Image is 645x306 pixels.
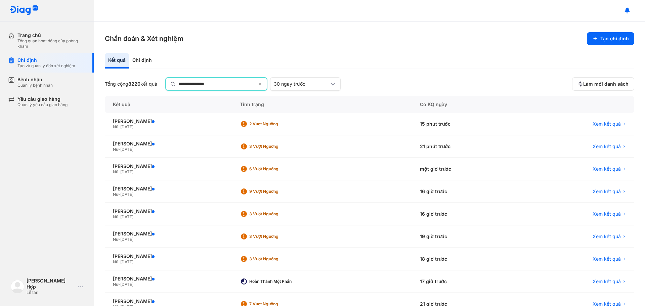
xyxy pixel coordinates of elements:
span: - [118,237,120,242]
div: [PERSON_NAME] [113,276,224,282]
div: Trang chủ [17,32,86,38]
div: 6 Vượt ngưỡng [249,166,303,172]
div: Kết quả [105,53,129,69]
div: Bệnh nhân [17,77,53,83]
div: Tình trạng [232,96,412,113]
div: 3 Vượt ngưỡng [249,211,303,217]
span: Nữ [113,214,118,219]
span: [DATE] [120,124,133,129]
img: logo [11,280,24,293]
span: Xem kết quả [593,143,621,149]
span: Xem kết quả [593,166,621,172]
span: - [118,259,120,264]
span: [DATE] [120,214,133,219]
span: Nữ [113,237,118,242]
button: Tạo chỉ định [587,32,634,45]
div: Hoàn thành một phần [249,279,303,284]
span: - [118,282,120,287]
div: 19 giờ trước [412,225,525,248]
div: [PERSON_NAME] Hợp [27,278,75,290]
div: 3 Vượt ngưỡng [249,256,303,262]
div: 2 Vượt ngưỡng [249,121,303,127]
span: Xem kết quả [593,211,621,217]
span: Xem kết quả [593,188,621,194]
span: - [118,147,120,152]
span: Làm mới danh sách [583,81,629,87]
div: Tổng cộng kết quả [105,81,157,87]
span: [DATE] [120,169,133,174]
span: - [118,169,120,174]
span: Nữ [113,124,118,129]
div: Quản lý yêu cầu giao hàng [17,102,68,107]
div: 17 giờ trước [412,270,525,293]
span: Nữ [113,147,118,152]
span: [DATE] [120,259,133,264]
div: 21 phút trước [412,135,525,158]
span: Nữ [113,169,118,174]
div: 30 ngày trước [274,81,329,87]
span: - [118,214,120,219]
div: Quản lý bệnh nhân [17,83,53,88]
div: Kết quả [105,96,232,113]
div: 15 phút trước [412,113,525,135]
span: 8220 [128,81,140,87]
div: [PERSON_NAME] [113,163,224,169]
div: Chỉ định [17,57,75,63]
div: Yêu cầu giao hàng [17,96,68,102]
span: Xem kết quả [593,256,621,262]
span: - [118,124,120,129]
div: Lễ tân [27,290,75,295]
div: [PERSON_NAME] [113,253,224,259]
div: [PERSON_NAME] [113,298,224,304]
div: Tạo và quản lý đơn xét nghiệm [17,63,75,69]
div: [PERSON_NAME] [113,186,224,192]
h3: Chẩn đoán & Xét nghiệm [105,34,183,43]
div: 16 giờ trước [412,203,525,225]
div: 9 Vượt ngưỡng [249,189,303,194]
div: Chỉ định [129,53,155,69]
span: [DATE] [120,147,133,152]
div: [PERSON_NAME] [113,141,224,147]
div: 3 Vượt ngưỡng [249,234,303,239]
span: [DATE] [120,282,133,287]
span: Nữ [113,259,118,264]
span: Xem kết quả [593,278,621,285]
div: Có KQ ngày [412,96,525,113]
img: logo [9,5,38,16]
button: Làm mới danh sách [572,77,634,91]
div: [PERSON_NAME] [113,118,224,124]
span: - [118,192,120,197]
span: Xem kết quả [593,233,621,239]
span: [DATE] [120,192,133,197]
div: 3 Vượt ngưỡng [249,144,303,149]
div: Tổng quan hoạt động của phòng khám [17,38,86,49]
div: 18 giờ trước [412,248,525,270]
div: [PERSON_NAME] [113,231,224,237]
span: [DATE] [120,237,133,242]
span: Xem kết quả [593,121,621,127]
span: Nữ [113,282,118,287]
div: 16 giờ trước [412,180,525,203]
span: Nữ [113,192,118,197]
div: [PERSON_NAME] [113,208,224,214]
div: một giờ trước [412,158,525,180]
